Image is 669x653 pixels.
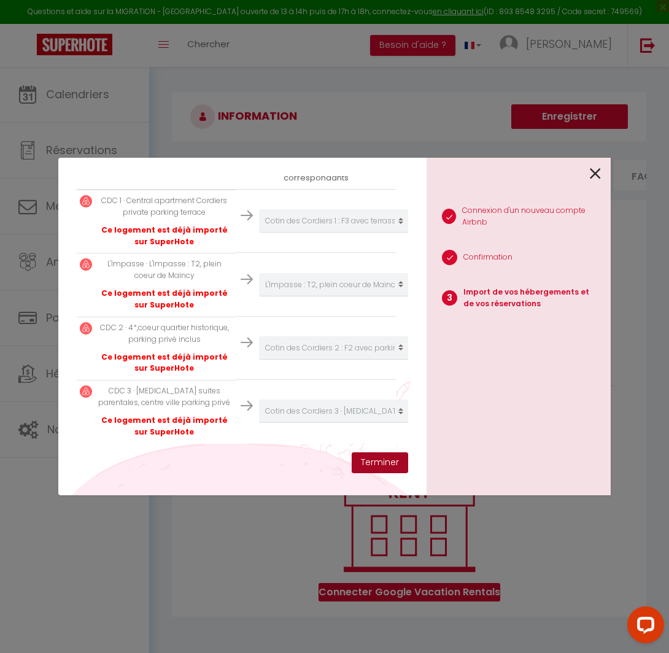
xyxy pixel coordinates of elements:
[98,195,231,218] p: CDC 1 · Central apartment Cordiers private parking terrace
[98,385,231,409] p: CDC 3 · [MEDICAL_DATA] suites parentales, centre ville parking privé
[98,288,231,311] p: Ce logement est déjà importé sur SuperHote
[98,258,231,282] p: L'Impasse · L'Impasse : T2, plein coeur de Maincy
[98,352,231,375] p: Ce logement est déjà importé sur SuperHote
[617,601,669,653] iframe: LiveChat chat widget
[463,252,512,263] p: Confirmation
[98,322,231,346] p: CDC 2 · 4*,coeur quartier historique, parking privé inclus
[98,225,231,248] p: Ce logement est déjà importé sur SuperHote
[352,452,408,473] button: Terminer
[463,287,601,310] p: Import de vos hébergements et de vos réservations
[442,290,457,306] span: 3
[98,415,231,438] p: Ce logement est déjà importé sur SuperHote
[462,205,601,228] p: Connexion d'un nouveau compte Airbnb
